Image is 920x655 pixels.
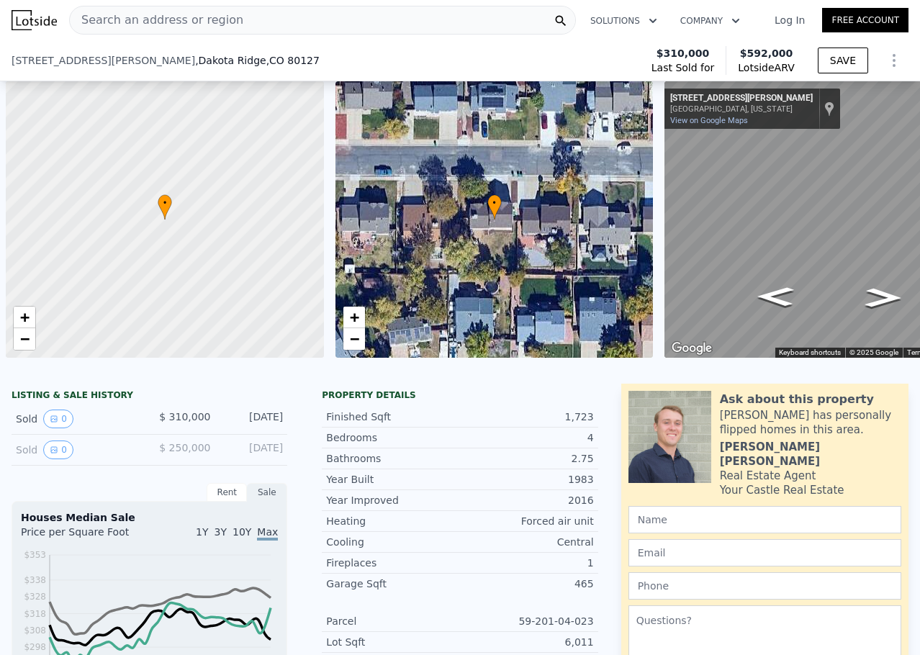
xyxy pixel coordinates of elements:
[247,483,287,502] div: Sale
[222,410,283,428] div: [DATE]
[16,441,138,459] div: Sold
[628,539,901,566] input: Email
[14,307,35,328] a: Zoom in
[720,483,844,497] div: Your Castle Real Estate
[24,609,46,619] tspan: $318
[487,196,502,209] span: •
[720,469,816,483] div: Real Estate Agent
[579,8,669,34] button: Solutions
[326,577,460,591] div: Garage Sqft
[158,194,172,220] div: •
[322,389,597,401] div: Property details
[460,493,594,507] div: 2016
[215,526,227,538] span: 3Y
[196,526,208,538] span: 1Y
[24,550,46,560] tspan: $353
[257,526,278,541] span: Max
[779,348,841,358] button: Keyboard shortcuts
[822,8,908,32] a: Free Account
[24,575,46,585] tspan: $338
[668,339,716,358] img: Google
[849,284,917,312] path: Go West, W Bowles Cir
[24,625,46,636] tspan: $308
[233,526,251,538] span: 10Y
[266,55,320,66] span: , CO 80127
[720,408,901,437] div: [PERSON_NAME] has personally flipped homes in this area.
[657,46,710,60] span: $310,000
[669,8,752,34] button: Company
[668,339,716,358] a: Open this area in Google Maps (opens a new window)
[757,13,822,27] a: Log In
[740,48,793,59] span: $592,000
[326,514,460,528] div: Heating
[460,472,594,487] div: 1983
[16,410,138,428] div: Sold
[628,572,901,600] input: Phone
[326,430,460,445] div: Bedrooms
[460,556,594,570] div: 1
[670,93,813,104] div: [STREET_ADDRESS][PERSON_NAME]
[460,577,594,591] div: 465
[43,410,73,428] button: View historical data
[21,525,150,548] div: Price per Square Foot
[159,442,210,453] span: $ 250,000
[158,196,172,209] span: •
[70,12,243,29] span: Search an address or region
[14,328,35,350] a: Zoom out
[460,430,594,445] div: 4
[222,441,283,459] div: [DATE]
[738,60,794,75] span: Lotside ARV
[343,307,365,328] a: Zoom in
[21,510,278,525] div: Houses Median Sale
[24,642,46,652] tspan: $298
[43,441,73,459] button: View historical data
[326,472,460,487] div: Year Built
[207,483,247,502] div: Rent
[12,53,195,68] span: [STREET_ADDRESS][PERSON_NAME]
[20,308,30,326] span: +
[628,506,901,533] input: Name
[880,46,908,75] button: Show Options
[12,389,287,404] div: LISTING & SALE HISTORY
[460,514,594,528] div: Forced air unit
[326,493,460,507] div: Year Improved
[460,635,594,649] div: 6,011
[487,194,502,220] div: •
[349,308,358,326] span: +
[159,411,210,423] span: $ 310,000
[720,391,874,408] div: Ask about this property
[343,328,365,350] a: Zoom out
[818,48,868,73] button: SAVE
[326,614,460,628] div: Parcel
[326,451,460,466] div: Bathrooms
[849,348,898,356] span: © 2025 Google
[720,440,901,469] div: [PERSON_NAME] [PERSON_NAME]
[460,410,594,424] div: 1,723
[326,535,460,549] div: Cooling
[651,60,715,75] span: Last Sold for
[460,535,594,549] div: Central
[12,10,57,30] img: Lotside
[349,330,358,348] span: −
[326,635,460,649] div: Lot Sqft
[824,101,834,117] a: Show location on map
[24,592,46,602] tspan: $328
[326,556,460,570] div: Fireplaces
[20,330,30,348] span: −
[670,116,748,125] a: View on Google Maps
[195,53,320,68] span: , Dakota Ridge
[326,410,460,424] div: Finished Sqft
[741,283,809,311] path: Go East, W Bowles Cir
[460,451,594,466] div: 2.75
[670,104,813,114] div: [GEOGRAPHIC_DATA], [US_STATE]
[460,614,594,628] div: 59-201-04-023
